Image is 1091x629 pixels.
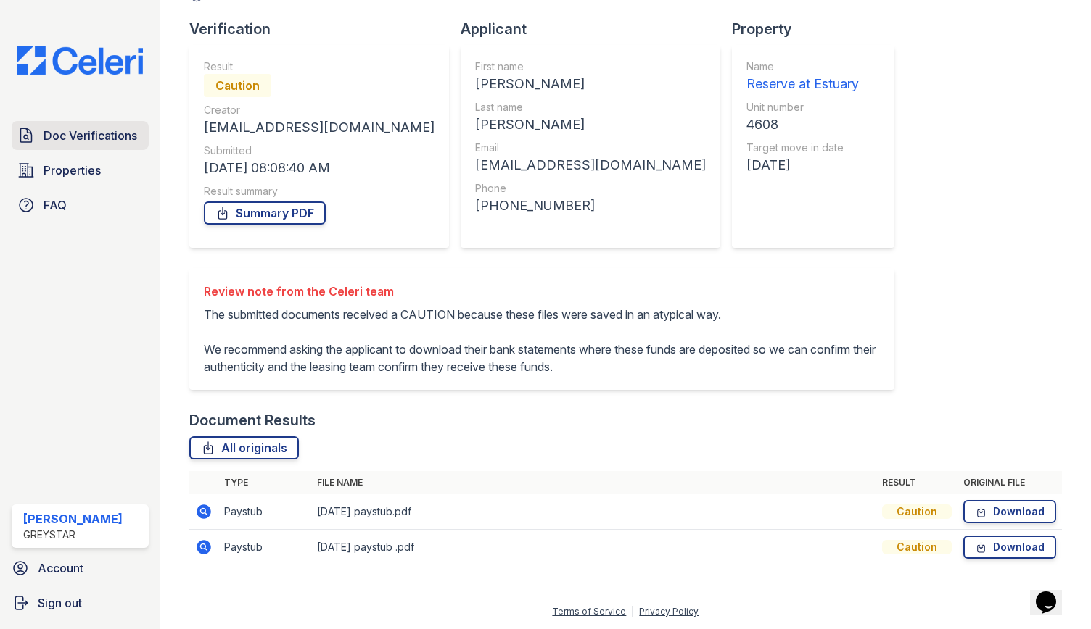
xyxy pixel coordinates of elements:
[204,74,271,97] div: Caution
[475,74,706,94] div: [PERSON_NAME]
[38,559,83,577] span: Account
[746,114,859,135] div: 4608
[6,554,155,583] a: Account
[204,117,435,138] div: [EMAIL_ADDRESS][DOMAIN_NAME]
[204,306,880,375] p: The submitted documents received a CAUTION because these files were saved in an atypical way. We ...
[311,530,876,565] td: [DATE] paystub .pdf
[204,184,435,199] div: Result summary
[746,100,859,114] div: Unit number
[218,471,311,494] th: Type
[746,74,859,94] div: Reserve at Estuary
[44,196,67,214] span: FAQ
[639,606,699,617] a: Privacy Policy
[461,19,732,39] div: Applicant
[311,494,876,530] td: [DATE] paystub.pdf
[204,158,435,178] div: [DATE] 08:08:40 AM
[44,127,137,144] span: Doc Verifications
[876,471,958,494] th: Result
[475,141,706,155] div: Email
[189,436,299,459] a: All originals
[882,504,952,519] div: Caution
[189,19,461,39] div: Verification
[552,606,626,617] a: Terms of Service
[204,283,880,300] div: Review note from the Celeri team
[475,181,706,196] div: Phone
[475,155,706,175] div: [EMAIL_ADDRESS][DOMAIN_NAME]
[204,103,435,117] div: Creator
[189,410,316,430] div: Document Results
[6,588,155,617] a: Sign out
[958,471,1062,494] th: Original file
[963,536,1056,559] a: Download
[218,494,311,530] td: Paystub
[204,143,435,158] div: Submitted
[38,594,82,612] span: Sign out
[631,606,634,617] div: |
[12,191,149,220] a: FAQ
[475,59,706,74] div: First name
[204,201,326,225] a: Summary PDF
[746,59,859,74] div: Name
[746,141,859,155] div: Target move in date
[963,500,1056,523] a: Download
[12,156,149,185] a: Properties
[475,196,706,216] div: [PHONE_NUMBER]
[23,510,123,528] div: [PERSON_NAME]
[12,121,149,150] a: Doc Verifications
[882,540,952,554] div: Caution
[1030,571,1076,615] iframe: chat widget
[218,530,311,565] td: Paystub
[311,471,876,494] th: File name
[475,100,706,114] div: Last name
[746,59,859,94] a: Name Reserve at Estuary
[44,162,101,179] span: Properties
[23,528,123,542] div: Greystar
[732,19,906,39] div: Property
[6,46,155,75] img: CE_Logo_Blue-a8612792a0a2168367f1c8372b55b34899dd931a85d93a1a3d3e32e68fde9ad4.png
[204,59,435,74] div: Result
[475,114,706,135] div: [PERSON_NAME]
[746,155,859,175] div: [DATE]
